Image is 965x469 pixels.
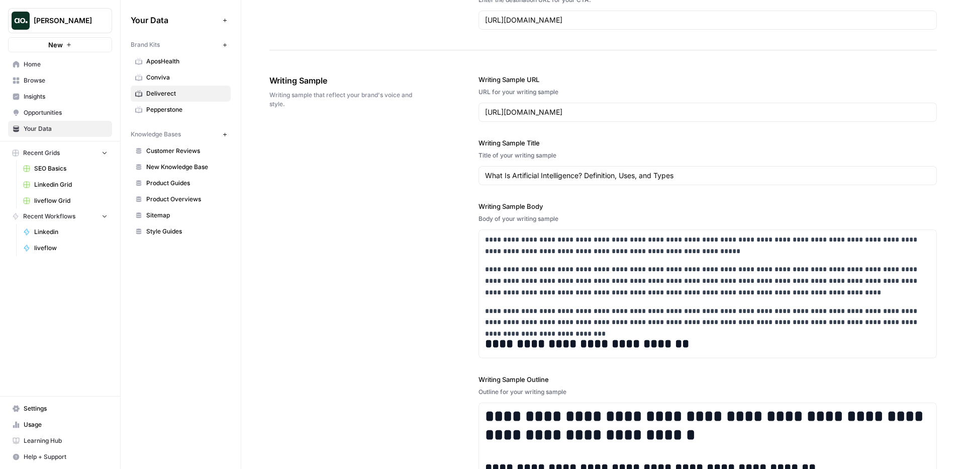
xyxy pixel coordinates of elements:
span: Knowledge Bases [131,130,181,139]
span: Product Overviews [146,195,226,204]
span: Help + Support [24,452,108,461]
span: Product Guides [146,179,226,188]
input: Game Day Gear Guide [485,171,930,181]
span: Conviva [146,73,226,82]
span: New [48,40,63,50]
span: Linkedin Grid [34,180,108,189]
span: Writing sample that reflect your brand's voice and style. [269,91,422,109]
label: Writing Sample Title [478,138,937,148]
a: Sitemap [131,207,231,223]
label: Writing Sample Outline [478,374,937,384]
div: URL for your writing sample [478,88,937,97]
a: Customer Reviews [131,143,231,159]
a: Insights [8,89,112,105]
span: Style Guides [146,227,226,236]
a: Your Data [8,121,112,137]
label: Writing Sample URL [478,74,937,85]
span: Recent Grids [23,148,60,158]
a: Browse [8,72,112,89]
a: AposHealth [131,53,231,69]
span: Your Data [131,14,219,26]
button: Recent Grids [8,145,112,161]
span: Your Data [24,124,108,133]
span: liveflow [34,244,108,253]
span: New Knowledge Base [146,163,226,172]
img: Zoe Jessup Logo [12,12,30,30]
a: Conviva [131,69,231,86]
button: New [8,37,112,52]
span: Deliverect [146,89,226,98]
button: Help + Support [8,449,112,465]
span: Learning Hub [24,436,108,445]
span: SEO Basics [34,164,108,173]
span: Writing Sample [269,74,422,87]
a: Settings [8,401,112,417]
button: Workspace: Zoe Jessup [8,8,112,33]
span: Home [24,60,108,69]
a: Deliverect [131,86,231,102]
label: Writing Sample Body [478,201,937,211]
a: Style Guides [131,223,231,240]
a: Home [8,56,112,72]
span: Customer Reviews [146,146,226,155]
span: Settings [24,404,108,413]
span: Sitemap [146,211,226,220]
span: AposHealth [146,57,226,66]
a: Product Overviews [131,191,231,207]
a: Opportunities [8,105,112,121]
div: Body of your writing sample [478,214,937,223]
a: liveflow [19,240,112,256]
span: Insights [24,92,108,101]
a: Usage [8,417,112,433]
button: Recent Workflows [8,209,112,224]
a: Pepperstone [131,102,231,118]
div: Title of your writing sample [478,151,937,160]
a: Linkedin [19,224,112,240]
span: Pepperstone [146,105,226,114]
span: Opportunities [24,108,108,117]
a: liveflow Grid [19,193,112,209]
a: Product Guides [131,175,231,191]
span: Browse [24,76,108,85]
input: www.sundaysoccer.com/game-day [485,107,930,117]
span: Linkedin [34,227,108,237]
span: [PERSON_NAME] [34,16,94,26]
a: Learning Hub [8,433,112,449]
input: www.sundaysoccer.com/gearup [485,15,930,25]
a: New Knowledge Base [131,159,231,175]
div: Outline for your writing sample [478,387,937,397]
a: Linkedin Grid [19,177,112,193]
a: SEO Basics [19,161,112,177]
span: Usage [24,420,108,429]
span: Brand Kits [131,40,160,49]
span: Recent Workflows [23,212,75,221]
span: liveflow Grid [34,196,108,205]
